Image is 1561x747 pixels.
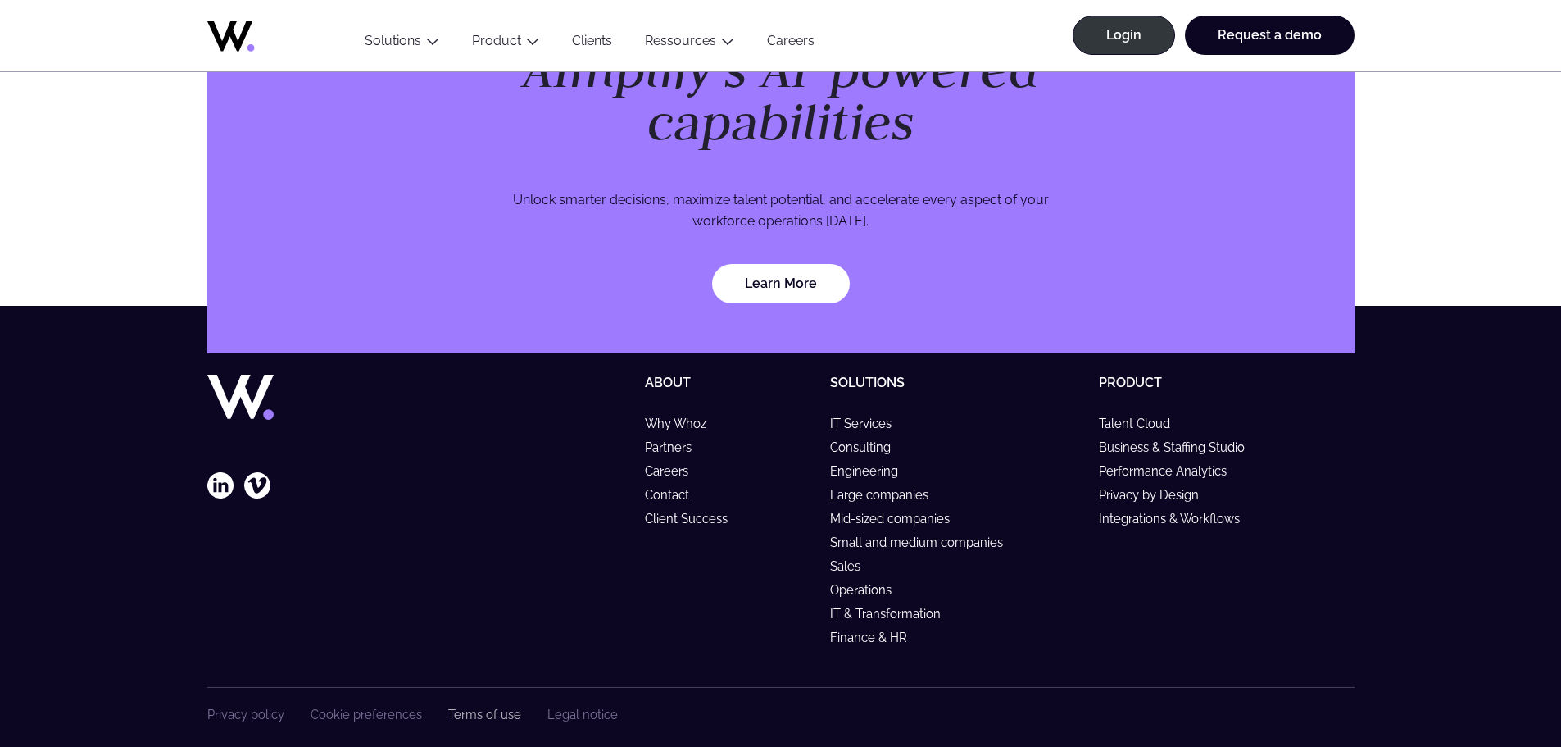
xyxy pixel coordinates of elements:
[499,189,1063,231] p: Unlock smarter decisions, maximize talent potential, and accelerate every aspect of your workforc...
[830,559,875,573] a: Sales
[207,708,284,722] a: Privacy policy
[645,488,704,502] a: Contact
[645,33,716,48] a: Ressources
[1099,375,1162,390] a: Product
[830,631,922,645] a: Finance & HR
[830,375,1086,390] h5: Solutions
[1185,16,1355,55] a: Request a demo
[830,440,905,454] a: Consulting
[645,440,706,454] a: Partners
[448,708,521,722] a: Terms of use
[1453,639,1538,724] iframe: Chatbot
[1099,440,1259,454] a: Business & Staffing Studio
[645,375,816,390] h5: About
[472,33,521,48] a: Product
[1073,16,1175,55] a: Login
[1099,464,1241,478] a: Performance Analytics
[645,417,721,430] a: Why Whoz
[751,33,831,55] a: Careers
[628,33,751,55] button: Ressources
[830,417,906,430] a: IT Services
[1099,512,1255,526] a: Integrations & Workflows
[645,512,742,526] a: Client Success
[456,33,556,55] button: Product
[830,512,964,526] a: Mid-sized companies
[830,607,955,621] a: IT & Transformation
[1099,417,1185,430] a: Talent Cloud
[830,583,906,597] a: Operations
[311,708,422,722] a: Cookie preferences
[207,708,618,722] nav: Footer Navigation
[547,708,618,722] a: Legal notice
[830,535,1018,549] a: Small and medium companies
[645,464,703,478] a: Careers
[830,488,943,502] a: Large companies
[348,33,456,55] button: Solutions
[712,264,850,303] a: Learn More
[830,464,913,478] a: Engineering
[1099,488,1214,502] a: Privacy by Design
[556,33,628,55] a: Clients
